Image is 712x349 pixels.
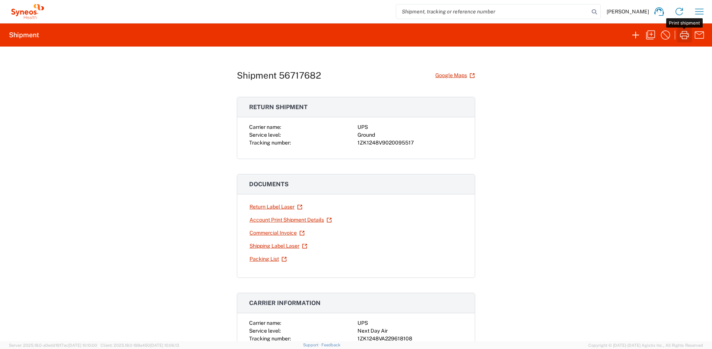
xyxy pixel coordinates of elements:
[101,343,179,348] span: Client: 2025.18.0-198a450
[249,226,305,239] a: Commercial Invoice
[249,181,289,188] span: Documents
[357,131,463,139] div: Ground
[321,343,340,347] a: Feedback
[357,123,463,131] div: UPS
[249,104,308,111] span: Return shipment
[249,336,291,342] span: Tracking number:
[588,342,703,349] span: Copyright © [DATE]-[DATE] Agistix Inc., All Rights Reserved
[357,319,463,327] div: UPS
[435,69,475,82] a: Google Maps
[68,343,97,348] span: [DATE] 10:10:00
[9,343,97,348] span: Server: 2025.18.0-a0edd1917ac
[9,31,39,39] h2: Shipment
[249,299,321,307] span: Carrier information
[249,213,332,226] a: Account Print Shipment Details
[249,140,291,146] span: Tracking number:
[237,70,321,81] h1: Shipment 56717682
[357,335,463,343] div: 1ZK1248VA229618108
[357,327,463,335] div: Next Day Air
[249,200,303,213] a: Return Label Laser
[396,4,589,19] input: Shipment, tracking or reference number
[150,343,179,348] span: [DATE] 10:06:13
[357,139,463,147] div: 1ZK1248V9020095517
[249,253,287,266] a: Packing List
[249,124,281,130] span: Carrier name:
[249,239,308,253] a: Shipping Label Laser
[249,132,281,138] span: Service level:
[303,343,322,347] a: Support
[249,328,281,334] span: Service level:
[249,320,281,326] span: Carrier name:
